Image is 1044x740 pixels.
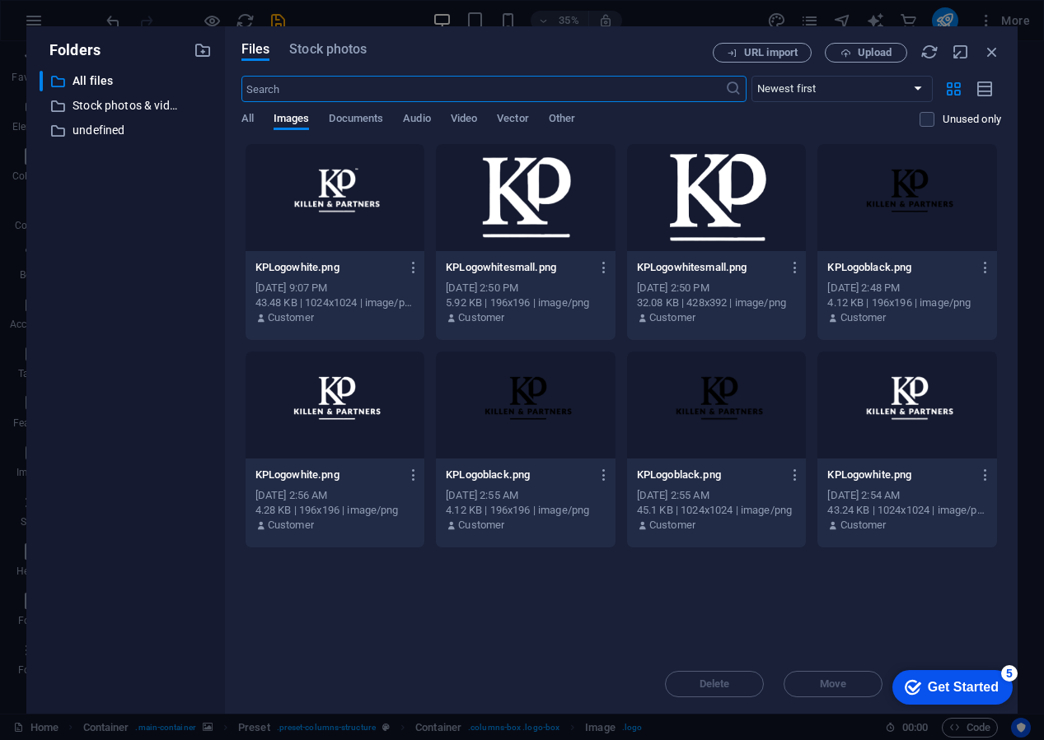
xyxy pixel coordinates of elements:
[446,488,606,503] div: [DATE] 2:55 AM
[255,296,415,310] div: 43.48 KB | 1024x1024 | image/png
[549,109,575,132] span: Other
[255,281,415,296] div: [DATE] 9:07 PM
[458,518,504,533] p: Customer
[458,310,504,325] p: Customer
[255,488,415,503] div: [DATE] 2:56 AM
[649,310,695,325] p: Customer
[827,296,987,310] div: 4.12 KB | 196x196 | image/png
[952,43,970,61] i: Minimize
[920,43,939,61] i: Reload
[840,518,887,533] p: Customer
[446,296,606,310] div: 5.92 KB | 196x196 | image/png
[40,95,181,116] div: Stock photos & videos
[827,488,987,503] div: [DATE] 2:54 AM
[13,8,133,43] div: Get Started 5 items remaining, 0% complete
[241,109,254,132] span: All
[827,260,971,275] p: KPLogoblack.png
[73,96,181,115] p: Stock photos & videos
[255,468,400,482] p: KPLogowhite.png
[122,3,138,20] div: 5
[49,18,119,33] div: Get Started
[40,120,212,141] div: undefined
[827,503,987,518] div: 43.24 KB | 1024x1024 | image/png
[637,260,781,275] p: KPLogowhitesmall.png
[446,468,590,482] p: KPLogoblack.png
[983,43,1001,61] i: Close
[840,310,887,325] p: Customer
[637,296,797,310] div: 32.08 KB | 428x392 | image/png
[637,468,781,482] p: KPLogoblack.png
[403,109,430,132] span: Audio
[255,260,400,275] p: KPLogowhite.png
[827,468,971,482] p: KPLogowhite.png
[329,109,383,132] span: Documents
[73,121,181,140] p: undefined
[268,310,314,325] p: Customer
[40,71,43,91] div: ​
[943,112,1001,127] p: Displays only files that are not in use on the website. Files added during this session can still...
[194,41,212,59] i: Create new folder
[744,48,798,58] span: URL import
[827,281,987,296] div: [DATE] 2:48 PM
[289,40,367,59] span: Stock photos
[497,109,529,132] span: Vector
[268,518,314,533] p: Customer
[713,43,812,63] button: URL import
[446,503,606,518] div: 4.12 KB | 196x196 | image/png
[637,488,797,503] div: [DATE] 2:55 AM
[825,43,907,63] button: Upload
[274,109,310,132] span: Images
[40,95,212,116] div: Stock photos & videos
[451,109,477,132] span: Video
[241,40,270,59] span: Files
[40,40,101,61] p: Folders
[446,260,590,275] p: KPLogowhitesmall.png
[241,76,725,102] input: Search
[637,281,797,296] div: [DATE] 2:50 PM
[73,72,181,91] p: All files
[858,48,892,58] span: Upload
[255,503,415,518] div: 4.28 KB | 196x196 | image/png
[649,518,695,533] p: Customer
[637,503,797,518] div: 45.1 KB | 1024x1024 | image/png
[446,281,606,296] div: [DATE] 2:50 PM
